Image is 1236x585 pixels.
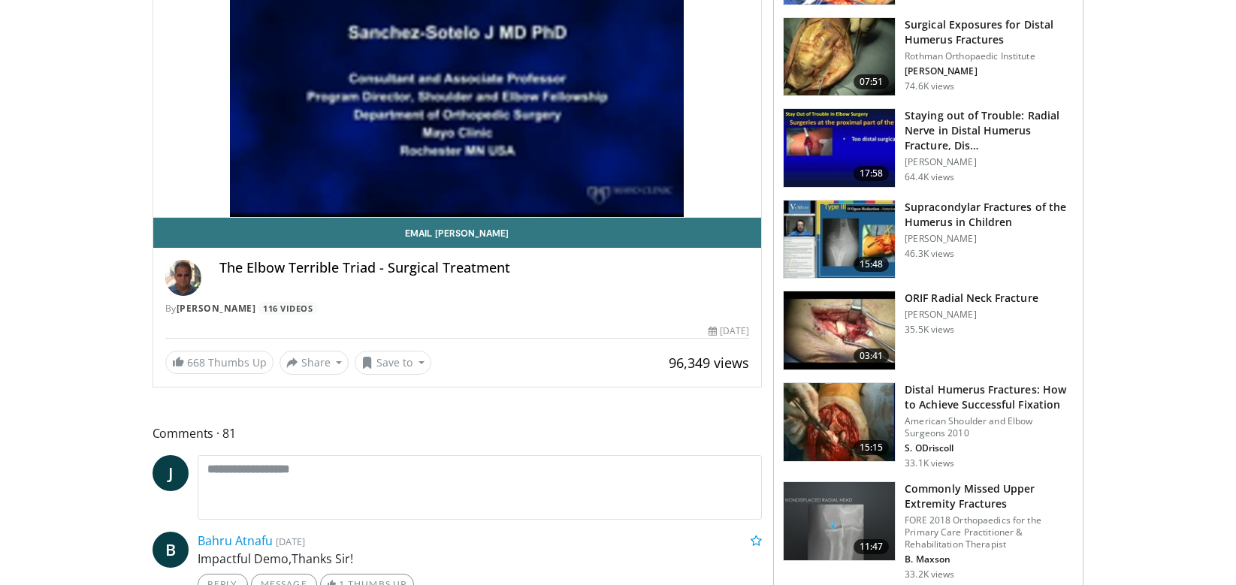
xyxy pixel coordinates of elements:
[165,302,750,315] div: By
[784,291,895,369] img: Picture_3_8_2.png.150x105_q85_crop-smart_upscale.jpg
[783,17,1074,97] a: 07:51 Surgical Exposures for Distal Humerus Fractures Rothman Orthopaedic Institute [PERSON_NAME]...
[784,201,895,279] img: 07483a87-f7db-4b95-b01b-f6be0d1b3d91.150x105_q85_crop-smart_upscale.jpg
[153,424,763,443] span: Comments 81
[153,455,189,491] a: J
[280,351,349,375] button: Share
[669,354,749,372] span: 96,349 views
[905,309,1038,321] p: [PERSON_NAME]
[165,351,273,374] a: 668 Thumbs Up
[905,108,1074,153] h3: Staying out of Trouble: Radial Nerve in Distal Humerus Fracture, Dis…
[783,200,1074,279] a: 15:48 Supracondylar Fractures of the Humerus in Children [PERSON_NAME] 46.3K views
[905,324,954,336] p: 35.5K views
[905,481,1074,511] h3: Commonly Missed Upper Extremity Fractures
[905,171,954,183] p: 64.4K views
[905,80,954,92] p: 74.6K views
[783,481,1074,580] a: 11:47 Commonly Missed Upper Extremity Fractures FORE 2018 Orthopaedics for the Primary Care Pract...
[219,260,750,276] h4: The Elbow Terrible Triad - Surgical Treatment
[276,535,305,548] small: [DATE]
[258,302,318,315] a: 116 Videos
[854,539,890,554] span: 11:47
[905,415,1074,439] p: American Shoulder and Elbow Surgeons 2010
[905,553,1074,565] p: B. Maxson
[355,351,431,375] button: Save to
[905,382,1074,412] h3: Distal Humerus Fractures: How to Achieve Successful Fixation
[783,108,1074,188] a: 17:58 Staying out of Trouble: Radial Nerve in Distal Humerus Fracture, Dis… [PERSON_NAME] 64.4K v...
[854,348,890,363] span: 03:41
[784,109,895,187] img: Q2xRg7exoPLTwO8X4xMDoxOjB1O8AjAz_1.150x105_q85_crop-smart_upscale.jpg
[709,324,749,338] div: [DATE]
[854,74,890,89] span: 07:51
[905,65,1074,77] p: [PERSON_NAME]
[165,260,201,296] img: Avatar
[187,355,205,369] span: 668
[854,257,890,272] span: 15:48
[784,383,895,461] img: shawn_1.png.150x105_q85_crop-smart_upscale.jpg
[905,17,1074,47] h3: Surgical Exposures for Distal Humerus Fractures
[784,18,895,96] img: 70322_0000_3.png.150x105_q85_crop-smart_upscale.jpg
[854,440,890,455] span: 15:15
[905,156,1074,168] p: [PERSON_NAME]
[783,382,1074,469] a: 15:15 Distal Humerus Fractures: How to Achieve Successful Fixation American Shoulder and Elbow Su...
[198,532,273,549] a: Bahru Atnafu
[905,568,954,580] p: 33.2K views
[854,166,890,181] span: 17:58
[905,442,1074,454] p: S. ODriscoll
[905,291,1038,306] h3: ORIF Radial Neck Fracture
[905,248,954,260] p: 46.3K views
[784,482,895,560] img: b2c65235-e098-4cd2-ab0f-914df5e3e270.150x105_q85_crop-smart_upscale.jpg
[905,457,954,469] p: 33.1K views
[905,200,1074,230] h3: Supracondylar Fractures of the Humerus in Children
[905,50,1074,62] p: Rothman Orthopaedic Institute
[198,550,763,568] p: Impactful Demo,Thanks Sir!
[153,218,762,248] a: Email [PERSON_NAME]
[153,532,189,568] a: B
[177,302,256,315] a: [PERSON_NAME]
[905,514,1074,550] p: FORE 2018 Orthopaedics for the Primary Care Practitioner & Rehabilitation Therapist
[905,233,1074,245] p: [PERSON_NAME]
[783,291,1074,370] a: 03:41 ORIF Radial Neck Fracture [PERSON_NAME] 35.5K views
